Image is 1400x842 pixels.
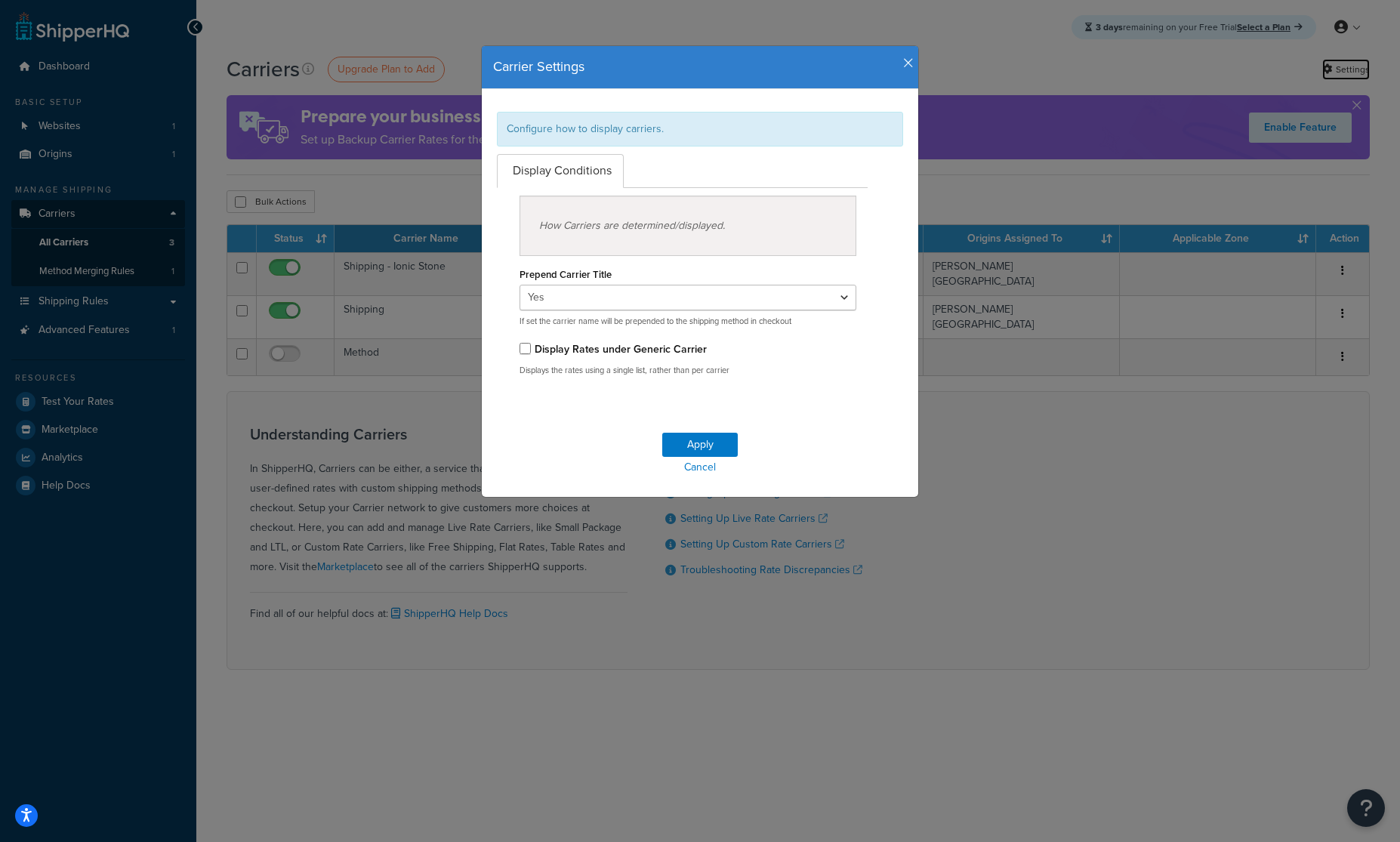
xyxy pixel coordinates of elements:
button: Apply [662,433,738,457]
label: Display Rates under Generic Carrier [535,341,707,357]
a: Cancel [482,457,918,478]
a: Display Conditions [497,154,624,188]
div: How Carriers are determined/displayed. [520,196,856,256]
h4: Carrier Settings [493,57,907,77]
div: Configure how to display carriers. [497,112,903,147]
p: Displays the rates using a single list, rather than per carrier [520,365,856,376]
input: Display Rates under Generic Carrier [520,343,531,354]
label: Prepend Carrier Title [520,269,612,280]
p: If set the carrier name will be prepended to the shipping method in checkout [520,316,856,327]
